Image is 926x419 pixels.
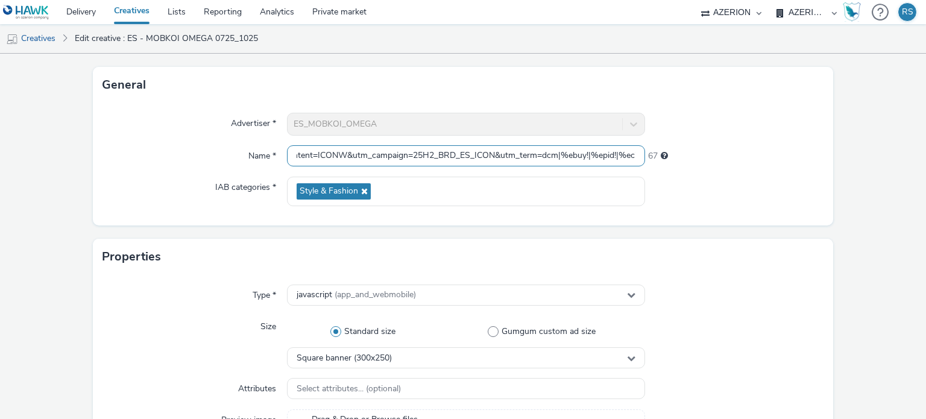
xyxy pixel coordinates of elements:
[843,2,861,22] img: Hawk Academy
[297,384,401,394] span: Select attributes... (optional)
[648,150,658,162] span: 67
[6,33,18,45] img: mobile
[102,76,146,94] h3: General
[843,2,866,22] a: Hawk Academy
[3,5,49,20] img: undefined Logo
[335,289,416,300] span: (app_and_webmobile)
[902,3,913,21] div: RS
[297,353,392,364] span: Square banner (300x250)
[244,145,281,162] label: Name *
[297,290,416,300] span: javascript
[661,150,668,162] div: Maximum 255 characters
[69,24,264,53] a: Edit creative : ES - MOBKOI OMEGA 0725_1025
[102,248,161,266] h3: Properties
[287,145,644,166] input: Name
[502,326,596,338] span: Gumgum custom ad size
[226,113,281,130] label: Advertiser *
[300,186,358,197] span: Style & Fashion
[344,326,395,338] span: Standard size
[233,378,281,395] label: Attributes
[256,316,281,333] label: Size
[210,177,281,194] label: IAB categories *
[248,285,281,301] label: Type *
